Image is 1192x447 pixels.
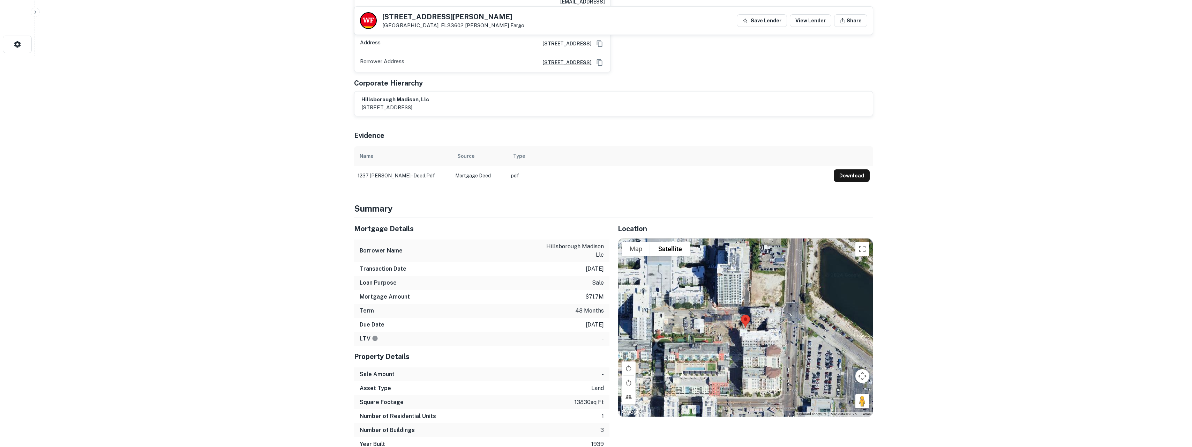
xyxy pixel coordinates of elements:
a: [STREET_ADDRESS] [537,59,592,66]
div: scrollable content [354,146,873,185]
p: 48 months [575,307,604,315]
button: Keyboard shortcuts [796,412,826,417]
button: Rotate map counterclockwise [622,376,636,390]
p: 3 [600,426,604,434]
p: [DATE] [586,265,604,273]
h6: Transaction Date [360,265,406,273]
button: Toggle fullscreen view [855,242,869,256]
h6: LTV [360,335,378,343]
p: 13830 sq ft [575,398,604,406]
div: Type [513,152,525,160]
p: 1 [602,412,604,420]
h6: Asset Type [360,384,391,393]
h6: Term [360,307,374,315]
th: Source [452,146,508,166]
button: Tilt map [622,390,636,404]
button: Download [834,169,870,182]
p: - [602,335,604,343]
div: Name [360,152,373,160]
span: Map data ©2025 [831,412,857,416]
p: $71.7m [585,293,604,301]
button: Save Lender [737,14,787,27]
h6: Mortgage Amount [360,293,410,301]
h6: hillsborough madison, llc [361,96,429,104]
h5: Corporate Hierarchy [354,78,423,88]
td: pdf [508,166,830,185]
h6: Borrower Name [360,247,403,255]
p: Address [360,38,381,49]
button: Show street map [622,242,650,256]
button: Show satellite imagery [650,242,690,256]
p: land [591,384,604,393]
h6: Sale Amount [360,370,395,379]
h5: Location [618,223,873,234]
h5: Evidence [354,130,384,141]
th: Type [508,146,830,166]
button: Share [834,14,867,27]
p: - [602,370,604,379]
h4: Summary [354,202,873,215]
h6: Due Date [360,321,384,329]
h6: Number of Residential Units [360,412,436,420]
a: Open this area in Google Maps (opens a new window) [620,408,643,417]
a: View Lender [790,14,831,27]
p: [STREET_ADDRESS] [361,103,429,112]
h6: Loan Purpose [360,279,397,287]
p: hillsborough madison llc [541,242,604,259]
h6: Square Footage [360,398,404,406]
iframe: Chat Widget [1157,391,1192,425]
td: Mortgage Deed [452,166,508,185]
h5: Property Details [354,351,609,362]
h5: Mortgage Details [354,223,609,234]
button: Copy Address [594,57,605,68]
img: Google [620,408,643,417]
h5: [STREET_ADDRESS][PERSON_NAME] [382,13,524,20]
a: [STREET_ADDRESS] [537,40,592,47]
p: [DATE] [586,321,604,329]
h6: Number of Buildings [360,426,415,434]
p: sale [592,279,604,287]
button: Rotate map clockwise [622,361,636,375]
a: [PERSON_NAME] Fargo [465,22,524,28]
th: Name [354,146,452,166]
button: Drag Pegman onto the map to open Street View [855,394,869,408]
a: Terms [861,412,871,416]
p: Borrower Address [360,57,404,68]
td: 1237 [PERSON_NAME] - deed.pdf [354,166,452,185]
button: Copy Address [594,38,605,49]
button: Map camera controls [855,369,869,383]
svg: LTVs displayed on the website are for informational purposes only and may be reported incorrectly... [372,335,378,342]
p: [GEOGRAPHIC_DATA], FL33602 [382,22,524,29]
div: Source [457,152,474,160]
